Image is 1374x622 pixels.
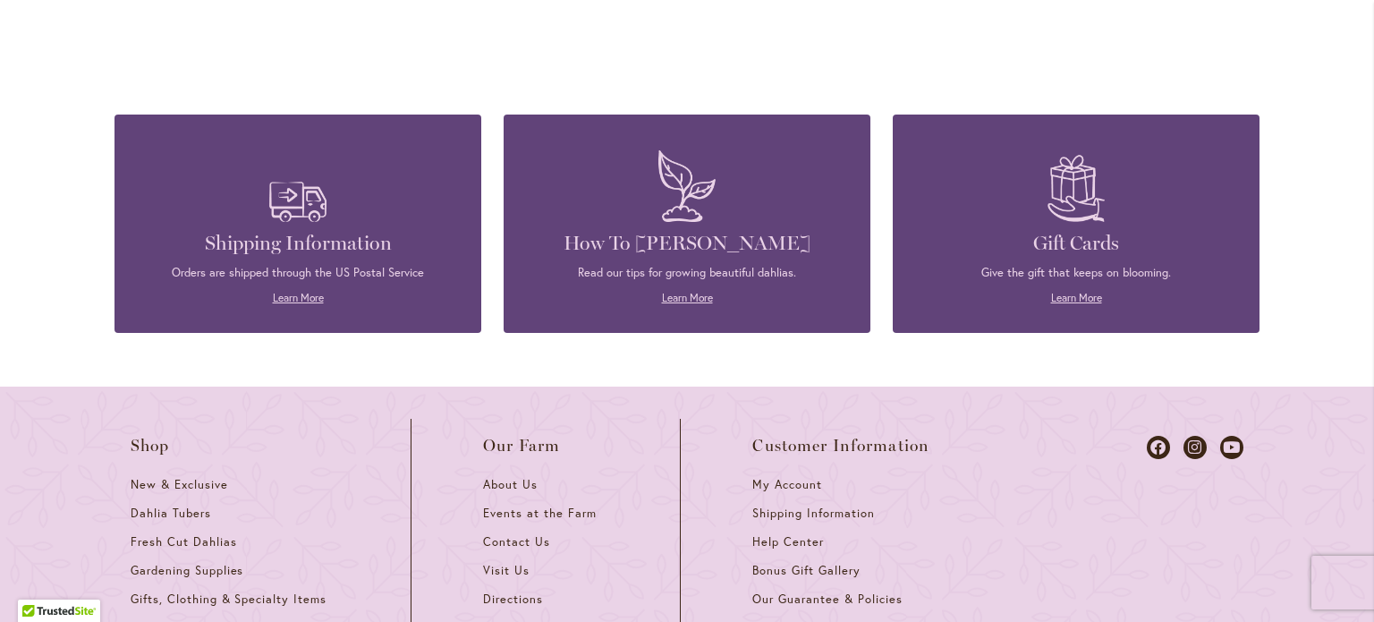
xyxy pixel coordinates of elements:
span: My Account [752,477,822,492]
p: Orders are shipped through the US Postal Service [141,265,454,281]
span: Our Guarantee & Policies [752,592,902,607]
span: Visit Us [483,563,530,578]
h4: Shipping Information [141,231,454,256]
a: Dahlias on Facebook [1147,436,1170,459]
span: Gifts, Clothing & Specialty Items [131,592,327,607]
h4: How To [PERSON_NAME] [530,231,844,256]
span: Shop [131,437,170,455]
span: New & Exclusive [131,477,228,492]
span: Gardening Supplies [131,563,243,578]
h4: Gift Cards [920,231,1233,256]
a: Dahlias on Youtube [1220,436,1243,459]
span: Contact Us [483,534,550,550]
a: Learn More [1051,291,1102,304]
span: Shipping Information [752,506,874,521]
span: Events at the Farm [483,506,596,521]
span: About Us [483,477,538,492]
a: Dahlias on Instagram [1183,436,1207,459]
span: Dahlia Tubers [131,506,211,521]
p: Read our tips for growing beautiful dahlias. [530,265,844,281]
span: Help Center [752,534,824,550]
span: Bonus Gift Gallery [752,563,860,578]
span: Our Farm [483,437,560,455]
iframe: Launch Accessibility Center [13,558,64,609]
a: Learn More [662,291,713,304]
span: Directions [483,592,543,607]
a: Learn More [273,291,324,304]
span: Customer Information [752,437,929,455]
p: Give the gift that keeps on blooming. [920,265,1233,281]
span: Fresh Cut Dahlias [131,534,237,550]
